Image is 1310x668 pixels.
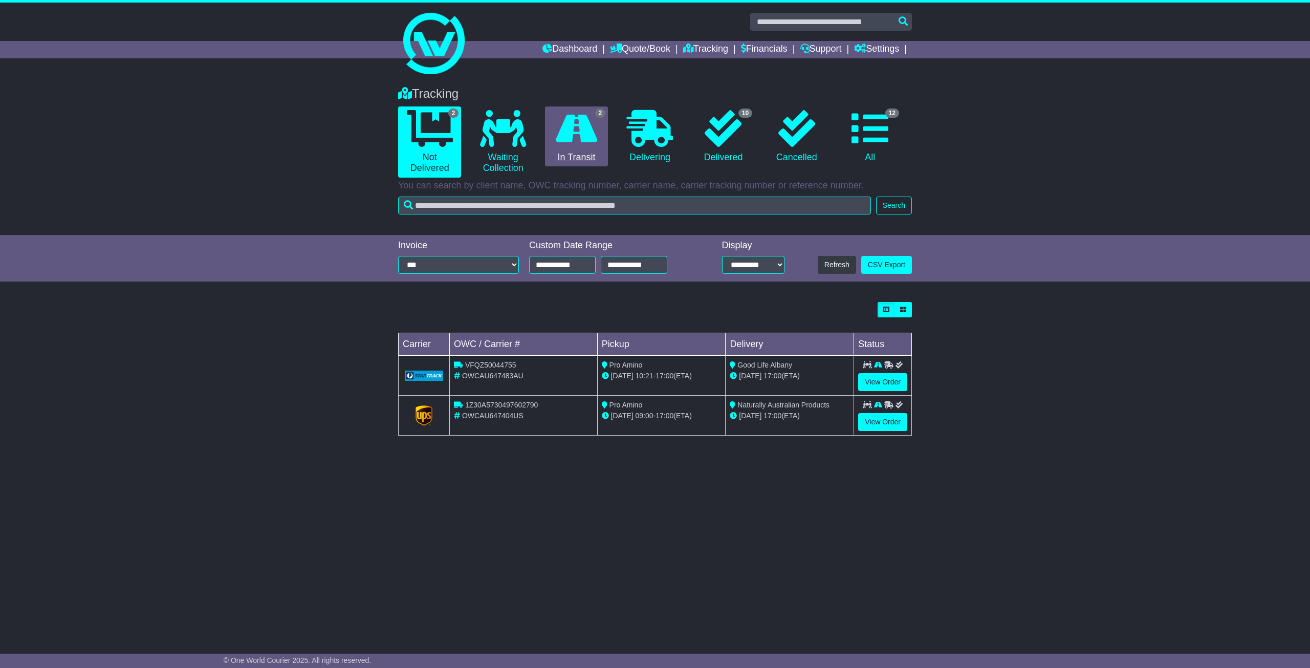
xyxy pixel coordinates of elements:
[542,41,597,58] a: Dashboard
[595,109,606,118] span: 2
[737,361,792,369] span: Good Life Albany
[818,256,856,274] button: Refresh
[529,240,693,251] div: Custom Date Range
[741,41,788,58] a: Financials
[737,401,829,409] span: Naturally Australian Products
[405,371,443,381] img: GetCarrierServiceLogo
[398,106,461,178] a: 2 Not Delivered
[602,371,722,381] div: - (ETA)
[609,361,643,369] span: Pro Amino
[885,109,899,118] span: 12
[656,372,673,380] span: 17:00
[393,87,917,101] div: Tracking
[398,180,912,191] p: You can search by client name, OWC tracking number, carrier name, carrier tracking number or refe...
[739,412,761,420] span: [DATE]
[618,106,681,167] a: Delivering
[462,372,523,380] span: OWCAU647483AU
[692,106,755,167] a: 10 Delivered
[416,405,433,426] img: GetCarrierServiceLogo
[765,106,828,167] a: Cancelled
[636,372,653,380] span: 10:21
[224,656,372,664] span: © One World Courier 2025. All rights reserved.
[739,372,761,380] span: [DATE]
[730,411,849,421] div: (ETA)
[399,333,450,356] td: Carrier
[602,411,722,421] div: - (ETA)
[854,41,899,58] a: Settings
[876,197,912,214] button: Search
[656,412,673,420] span: 17:00
[398,240,519,251] div: Invoice
[465,361,516,369] span: VFQZ50044755
[763,412,781,420] span: 17:00
[738,109,752,118] span: 10
[800,41,842,58] a: Support
[636,412,653,420] span: 09:00
[683,41,728,58] a: Tracking
[545,106,608,167] a: 2 In Transit
[597,333,726,356] td: Pickup
[854,333,912,356] td: Status
[839,106,902,167] a: 12 All
[722,240,784,251] div: Display
[609,401,643,409] span: Pro Amino
[726,333,854,356] td: Delivery
[730,371,849,381] div: (ETA)
[465,401,538,409] span: 1Z30A5730497602790
[858,373,907,391] a: View Order
[471,106,534,178] a: Waiting Collection
[763,372,781,380] span: 17:00
[448,109,459,118] span: 2
[611,412,634,420] span: [DATE]
[462,412,523,420] span: OWCAU647404US
[858,413,907,431] a: View Order
[861,256,912,274] a: CSV Export
[610,41,670,58] a: Quote/Book
[611,372,634,380] span: [DATE]
[450,333,598,356] td: OWC / Carrier #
